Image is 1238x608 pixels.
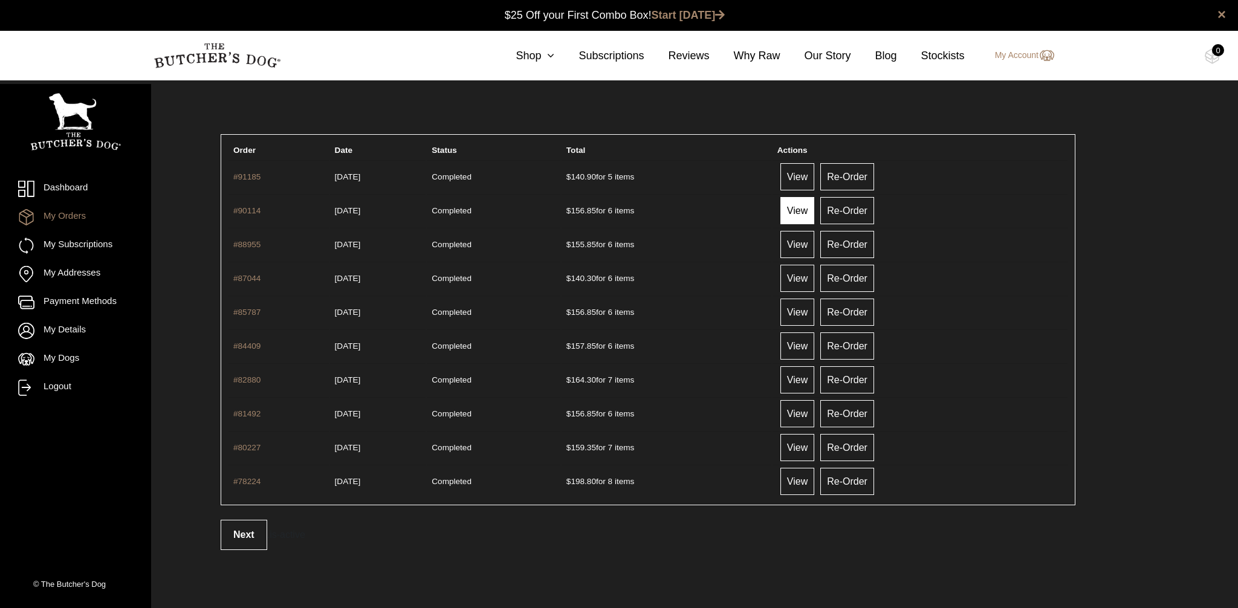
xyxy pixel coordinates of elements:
[18,380,133,396] a: Logout
[18,323,133,339] a: My Details
[233,240,261,249] a: #88955
[233,172,261,181] a: #91185
[780,231,814,258] a: View
[427,397,560,430] td: Completed
[820,231,874,258] a: Re-Order
[18,266,133,282] a: My Addresses
[233,206,261,215] a: #90114
[18,238,133,254] a: My Subscriptions
[566,146,585,155] span: Total
[562,160,771,193] td: for 5 items
[335,341,361,351] time: [DATE]
[335,308,361,317] time: [DATE]
[566,240,596,249] span: 155.85
[1217,7,1226,22] a: close
[820,265,874,292] a: Re-Order
[566,274,571,283] span: $
[491,48,554,64] a: Shop
[335,206,361,215] time: [DATE]
[566,240,571,249] span: $
[427,431,560,464] td: Completed
[427,329,560,362] td: Completed
[566,443,571,452] span: $
[780,400,814,427] a: View
[566,308,596,317] span: 156.85
[566,206,596,215] span: 156.85
[1205,48,1220,64] img: TBD_Cart-Empty.png
[562,363,771,396] td: for 7 items
[18,181,133,197] a: Dashboard
[820,299,874,326] a: Re-Order
[562,465,771,497] td: for 8 items
[233,341,261,351] a: #84409
[652,9,725,21] a: Start [DATE]
[566,375,596,384] span: 164.30
[780,48,851,64] a: Our Story
[335,274,361,283] time: [DATE]
[566,375,571,384] span: $
[233,443,261,452] a: #80227
[780,197,814,224] a: View
[335,375,361,384] time: [DATE]
[562,431,771,464] td: for 7 items
[427,262,560,294] td: Completed
[554,48,644,64] a: Subscriptions
[820,400,874,427] a: Re-Order
[562,397,771,430] td: for 6 items
[780,332,814,360] a: View
[780,366,814,393] a: View
[644,48,709,64] a: Reviews
[897,48,965,64] a: Stockists
[566,477,596,486] span: 198.80
[562,296,771,328] td: for 6 items
[427,296,560,328] td: Completed
[566,308,571,317] span: $
[335,240,361,249] time: [DATE]
[221,520,1075,550] div: .is-active
[221,520,267,550] a: Next
[566,274,596,283] span: 140.30
[777,146,808,155] span: Actions
[233,274,261,283] a: #87044
[566,172,571,181] span: $
[427,363,560,396] td: Completed
[983,48,1054,63] a: My Account
[233,308,261,317] a: #85787
[780,163,814,190] a: View
[851,48,897,64] a: Blog
[562,228,771,260] td: for 6 items
[335,409,361,418] time: [DATE]
[820,434,874,461] a: Re-Order
[566,477,571,486] span: $
[820,332,874,360] a: Re-Order
[566,409,571,418] span: $
[566,206,571,215] span: $
[335,146,352,155] span: Date
[566,172,596,181] span: 140.90
[18,351,133,367] a: My Dogs
[710,48,780,64] a: Why Raw
[427,194,560,227] td: Completed
[233,477,261,486] a: #78224
[562,329,771,362] td: for 6 items
[335,443,361,452] time: [DATE]
[780,434,814,461] a: View
[566,341,596,351] span: 157.85
[566,341,571,351] span: $
[562,262,771,294] td: for 6 items
[566,409,596,418] span: 156.85
[427,160,560,193] td: Completed
[780,265,814,292] a: View
[335,172,361,181] time: [DATE]
[820,197,874,224] a: Re-Order
[820,163,874,190] a: Re-Order
[30,93,121,150] img: TBD_Portrait_Logo_White.png
[566,443,596,452] span: 159.35
[335,477,361,486] time: [DATE]
[1212,44,1224,56] div: 0
[562,194,771,227] td: for 6 items
[233,409,261,418] a: #81492
[233,146,256,155] span: Order
[18,209,133,225] a: My Orders
[18,294,133,311] a: Payment Methods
